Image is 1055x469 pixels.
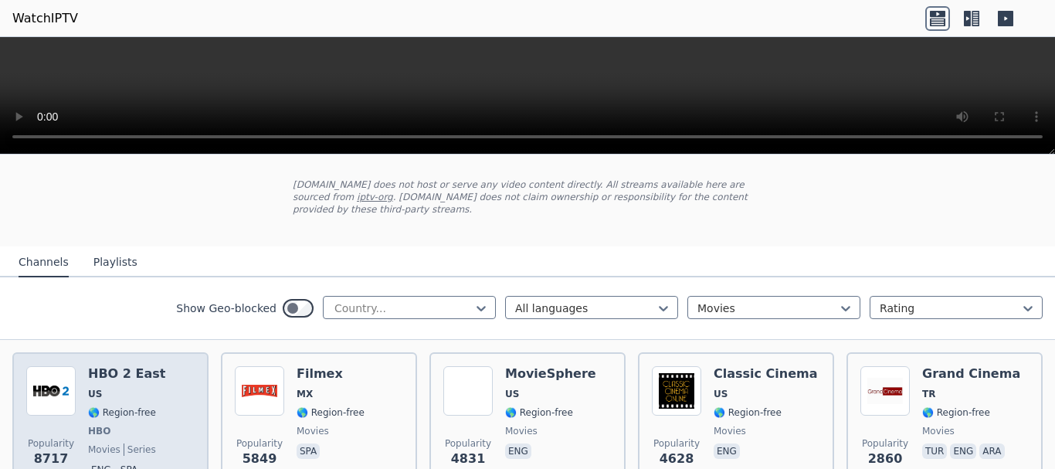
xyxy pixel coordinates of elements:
img: HBO 2 East [26,366,76,416]
p: eng [505,444,531,459]
img: Classic Cinema [652,366,701,416]
span: US [505,388,519,400]
span: Popularity [862,437,908,450]
img: Filmex [235,366,284,416]
h6: MovieSphere [505,366,596,382]
p: eng [950,444,976,459]
span: 4628 [660,450,694,468]
p: tur [922,444,947,459]
h6: Filmex [297,366,365,382]
span: TR [922,388,935,400]
span: US [714,388,728,400]
p: [DOMAIN_NAME] does not host or serve any video content directly. All streams available here are s... [293,178,762,216]
img: Grand Cinema [860,366,910,416]
h6: HBO 2 East [88,366,165,382]
button: Channels [19,248,69,277]
p: eng [714,444,740,459]
span: 2860 [868,450,903,468]
span: 🌎 Region-free [714,406,782,419]
span: 8717 [34,450,69,468]
a: iptv-org [357,192,393,202]
span: Popularity [653,437,700,450]
span: US [88,388,102,400]
span: HBO [88,425,110,437]
span: series [124,444,156,456]
span: movies [297,425,329,437]
span: 🌎 Region-free [88,406,156,419]
span: 4831 [451,450,486,468]
button: Playlists [93,248,137,277]
span: 5849 [243,450,277,468]
h6: Grand Cinema [922,366,1020,382]
span: MX [297,388,313,400]
a: WatchIPTV [12,9,78,28]
span: movies [505,425,538,437]
p: ara [979,444,1004,459]
span: movies [714,425,746,437]
span: movies [922,425,955,437]
h6: Classic Cinema [714,366,818,382]
p: spa [297,444,320,459]
span: Popularity [445,437,491,450]
span: Popularity [236,437,283,450]
span: 🌎 Region-free [505,406,573,419]
span: 🌎 Region-free [922,406,990,419]
img: MovieSphere [443,366,493,416]
label: Show Geo-blocked [176,301,276,316]
span: 🌎 Region-free [297,406,365,419]
span: Popularity [28,437,74,450]
span: movies [88,444,120,456]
